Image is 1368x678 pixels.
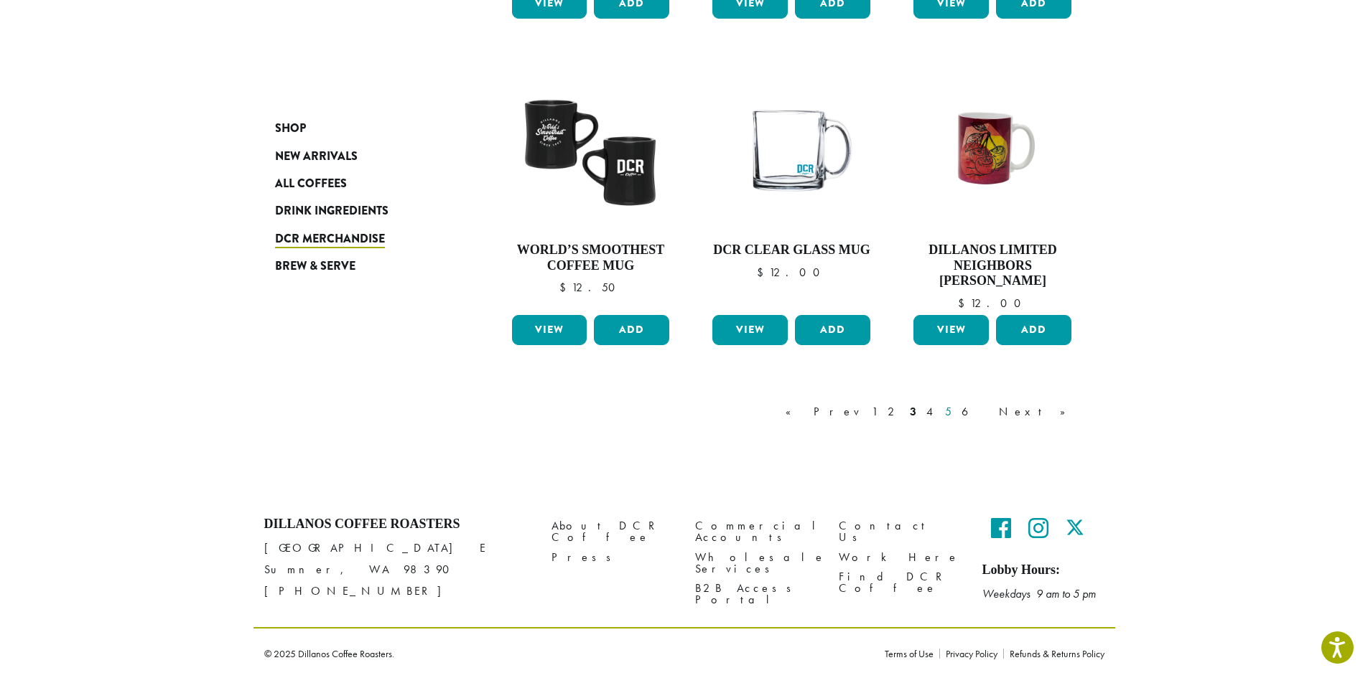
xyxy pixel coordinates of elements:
a: Press [552,547,674,567]
img: Libbey-Glass-DCR-Mug-e1698434528788.png [709,66,874,231]
a: « Prev [783,403,865,420]
a: New Arrivals [275,142,447,169]
a: 4 [923,403,938,420]
a: DCR Merchandise [275,225,447,253]
h4: DCR Clear Glass Mug [709,243,874,258]
a: 5 [942,403,954,420]
a: About DCR Coffee [552,517,674,547]
a: 3 [907,403,919,420]
span: New Arrivals [275,148,358,166]
button: Add [594,315,669,345]
em: Weekdays 9 am to 5 pm [982,586,1096,601]
a: Dillanos Limited Neighbors [PERSON_NAME] $12.00 [910,66,1075,309]
span: Brew & Serve [275,258,355,276]
a: View [712,315,788,345]
a: Next » [996,403,1079,420]
bdi: 12.00 [958,296,1028,311]
a: World’s Smoothest Coffee Mug $12.50 [508,66,674,309]
img: NeighborsHernando_Mug_1200x900.jpg [910,87,1075,210]
a: Shop [275,115,447,142]
button: Add [996,315,1071,345]
a: All Coffees [275,170,447,197]
a: Work Here [839,547,961,567]
a: B2B Access Portal [695,578,817,609]
span: DCR Merchandise [275,230,385,248]
span: Drink Ingredients [275,202,388,220]
img: Worlds-Smoothest-Diner-Mug-e1698434482799.png [508,66,673,231]
h4: World’s Smoothest Coffee Mug [508,243,674,273]
a: 2 [885,403,903,420]
h5: Lobby Hours: [982,562,1104,578]
a: Refunds & Returns Policy [1003,649,1104,659]
a: View [512,315,587,345]
button: Add [795,315,870,345]
bdi: 12.50 [559,280,622,295]
h4: Dillanos Limited Neighbors [PERSON_NAME] [910,243,1075,289]
span: $ [757,265,769,280]
a: Find DCR Coffee [839,567,961,598]
a: Commercial Accounts [695,517,817,547]
a: Drink Ingredients [275,197,447,225]
span: $ [958,296,970,311]
a: 6 [959,403,992,420]
span: Shop [275,120,306,138]
p: [GEOGRAPHIC_DATA] E Sumner, WA 98390 [PHONE_NUMBER] [264,537,530,602]
span: $ [559,280,572,295]
a: Brew & Serve [275,253,447,280]
a: Contact Us [839,517,961,547]
p: © 2025 Dillanos Coffee Roasters. [264,649,863,659]
span: All Coffees [275,175,347,193]
a: Privacy Policy [939,649,1003,659]
h4: Dillanos Coffee Roasters [264,517,530,532]
bdi: 12.00 [757,265,827,280]
a: DCR Clear Glass Mug $12.00 [709,66,874,309]
a: Terms of Use [885,649,939,659]
a: View [913,315,989,345]
a: 1 [869,403,880,420]
a: Wholesale Services [695,547,817,578]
